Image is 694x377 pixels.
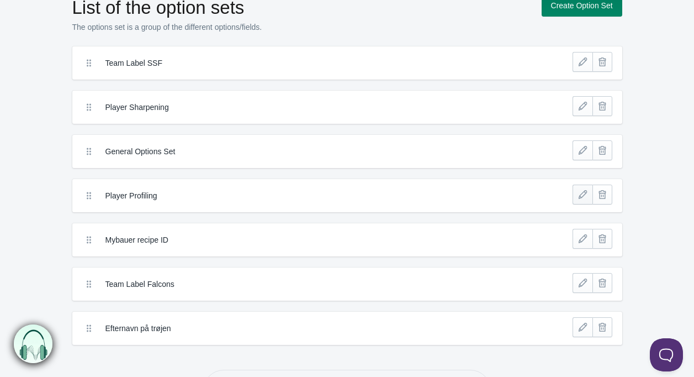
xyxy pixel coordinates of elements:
label: Player Sharpening [105,102,508,113]
label: Mybauer recipe ID [105,234,508,245]
label: Player Profiling [105,190,508,201]
label: Team Label SSF [105,57,508,69]
label: General Options Set [105,146,508,157]
label: Efternavn på trøjen [105,323,508,334]
label: Team Label Falcons [105,279,508,290]
iframe: Toggle Customer Support [650,338,683,371]
img: bxm.png [14,324,52,363]
p: The options set is a group of the different options/fields. [72,22,531,33]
